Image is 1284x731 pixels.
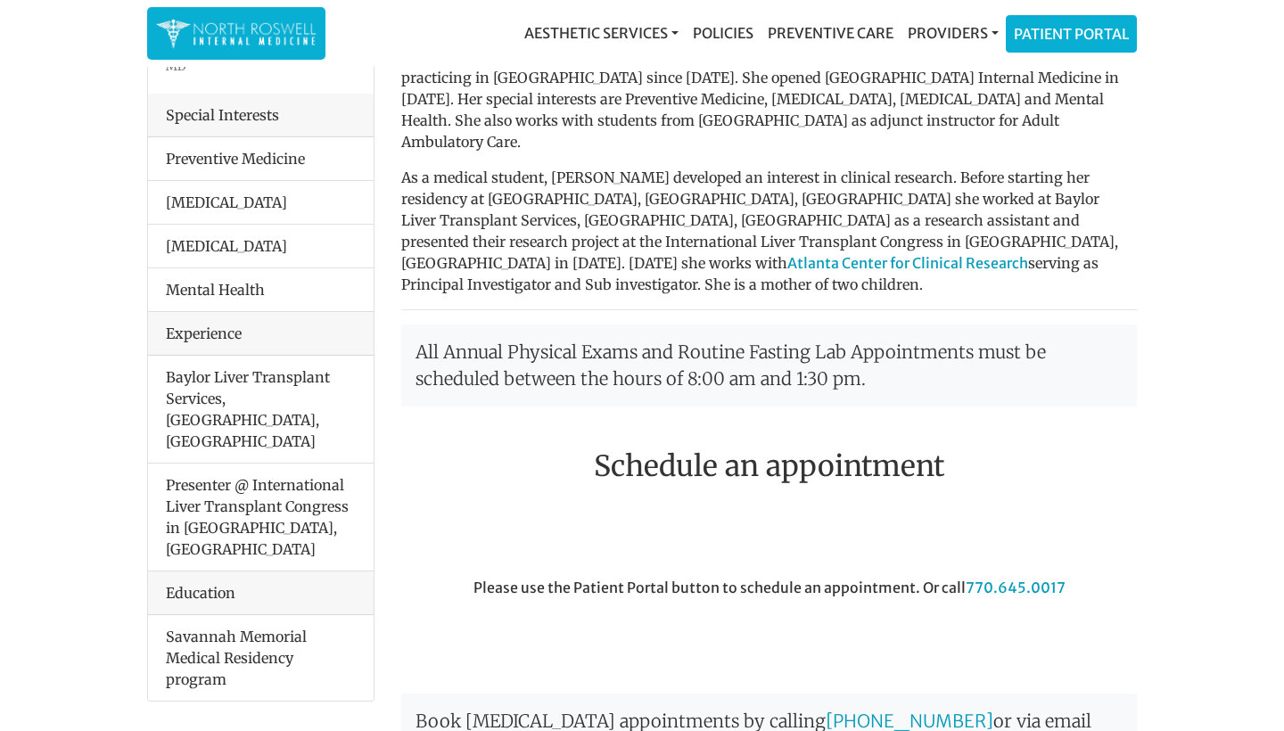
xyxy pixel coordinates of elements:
p: [PERSON_NAME] graduated from the Savannah Memorial Medical Residency Program and has been practic... [401,45,1137,152]
p: All Annual Physical Exams and Routine Fasting Lab Appointments must be scheduled between the hour... [401,324,1137,407]
li: Savannah Memorial Medical Residency program [148,615,374,701]
li: Mental Health [148,267,374,312]
li: [MEDICAL_DATA] [148,224,374,268]
a: Aesthetic Services [517,15,686,51]
div: Education [148,571,374,615]
a: Providers [901,15,1006,51]
a: Policies [686,15,761,51]
li: Baylor Liver Transplant Services, [GEOGRAPHIC_DATA], [GEOGRAPHIC_DATA] [148,356,374,464]
small: MD [166,59,186,73]
a: Atlanta Center for Clinical Research [787,254,1028,272]
img: North Roswell Internal Medicine [156,16,317,51]
h2: Schedule an appointment [401,449,1137,483]
li: Preventive Medicine [148,137,374,181]
a: 770.645.0017 [966,579,1066,596]
div: Special Interests [148,94,374,137]
div: Please use the Patient Portal button to schedule an appointment. Or call [388,577,1150,677]
a: Preventive Care [761,15,901,51]
a: Patient Portal [1007,16,1136,52]
div: Experience [148,312,374,356]
li: Presenter @ International Liver Transplant Congress in [GEOGRAPHIC_DATA], [GEOGRAPHIC_DATA] [148,463,374,571]
li: [MEDICAL_DATA] [148,180,374,225]
p: As a medical student, [PERSON_NAME] developed an interest in clinical research. Before starting h... [401,167,1137,295]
